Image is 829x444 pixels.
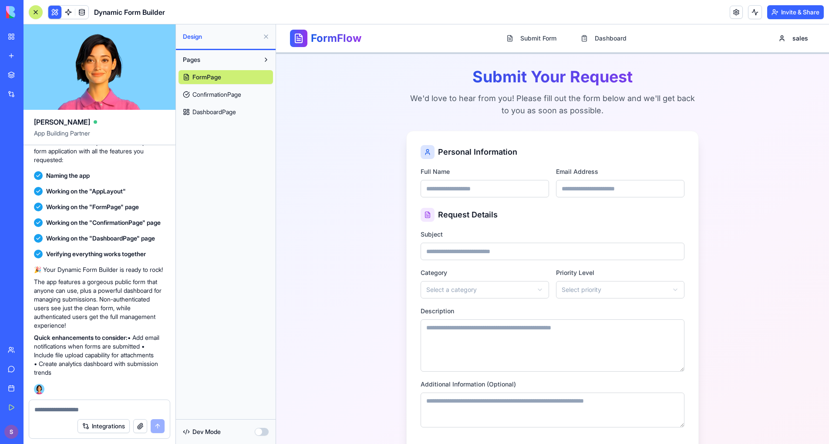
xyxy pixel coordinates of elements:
[280,143,322,151] label: Email Address
[46,203,139,211] span: Working on the "FormPage" page
[34,129,165,145] span: App Building Partner
[192,73,221,81] span: FormPage
[34,265,165,274] p: 🎉 Your Dynamic Form Builder is ready to rock!
[192,108,236,116] span: DashboardPage
[4,425,18,439] img: ACg8ocLvoJZhh-97HB8O0x38rSgCRZbKbVehfZi-zMfApw7m6mKnMg=s96-c
[192,427,221,436] span: Dev Mode
[130,44,423,61] h1: Submit Your Request
[34,117,90,127] span: [PERSON_NAME]
[145,244,171,252] label: Category
[223,5,287,23] button: Submit Form
[35,7,85,21] h1: FormFlow
[162,122,241,134] h3: Personal Information
[280,244,318,252] label: Priority Level
[6,6,60,18] img: logo
[767,5,824,19] button: Invite & Share
[179,53,259,67] button: Pages
[34,278,165,330] p: The app features a gorgeous public form that anyone can use, plus a powerful dashboard for managi...
[179,105,273,119] a: DashboardPage
[46,187,126,196] span: Working on the "AppLayout"
[145,206,167,214] label: Subject
[145,143,174,151] label: Full Name
[298,5,357,23] button: Dashboard
[179,70,273,84] a: FormPage
[34,138,165,164] p: Perfect! Now let me implement the complete form application with all the features you requested:
[179,88,273,102] a: ConfirmationPage
[192,90,241,99] span: ConfirmationPage
[183,55,200,64] span: Pages
[145,283,178,290] label: Description
[94,7,165,17] span: Dynamic Form Builder
[145,356,240,363] label: Additional Information (Optional)
[34,333,165,377] p: • Add email notifications when forms are submitted • Include file upload capability for attachmen...
[34,334,128,341] strong: Quick enhancements to consider:
[130,68,423,92] p: We'd love to hear from you! Please fill out the form below and we'll get back to you as soon as p...
[46,234,155,243] span: Working on the "DashboardPage" page
[78,419,130,433] button: Integrations
[46,250,146,258] span: Verifying everything works together
[34,384,44,394] img: Ella_00000_wcx2te.png
[46,171,90,180] span: Naming the app
[516,10,532,18] span: sales
[183,32,259,41] span: Design
[495,5,539,23] button: sales
[46,218,161,227] span: Working on the "ConfirmationPage" page
[162,184,222,197] h3: Request Details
